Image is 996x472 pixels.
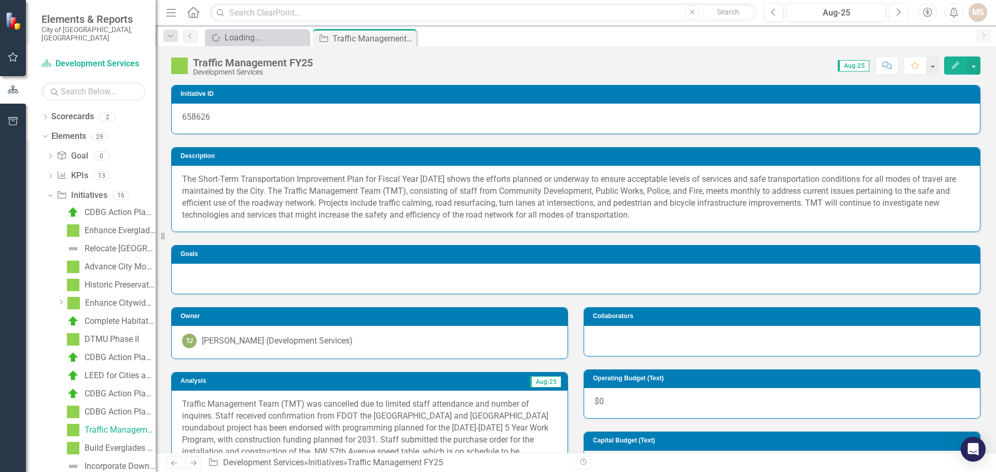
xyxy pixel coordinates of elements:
[593,375,975,382] h3: Operating Budget (Text)
[530,376,561,388] span: Aug-25
[67,388,79,400] img: C
[99,112,116,121] div: 2
[208,457,568,469] div: » »
[85,407,156,417] div: CDBG Action Plan (2024/2025)
[223,457,304,467] a: Development Services
[85,389,156,398] div: CDBG Action Plan (2023/2024)
[85,462,156,471] div: Incorporate Downtown Placemaking & Connectivity
[67,406,79,418] img: IP
[91,132,108,141] div: 29
[67,206,79,219] img: C
[969,3,987,22] button: MS
[208,31,306,44] a: Loading...
[181,91,975,97] h3: Initiative ID
[210,4,756,22] input: Search ClearPoint...
[67,297,80,309] img: IP
[702,5,754,20] button: Search
[171,58,188,74] img: IP
[51,111,94,123] a: Scorecards
[57,150,88,162] a: Goal
[113,191,129,199] div: 16
[64,240,156,257] a: Relocate [GEOGRAPHIC_DATA]
[182,334,197,348] div: TJ
[57,170,88,182] a: KPIs
[67,315,79,327] img: C
[85,335,139,344] div: DTMU Phase II
[594,396,604,406] span: $0
[64,313,156,330] a: Complete Habitat for Humanity Affordable Housing
[202,335,353,347] div: [PERSON_NAME] (Development Services)
[41,25,145,42] small: City of [GEOGRAPHIC_DATA], [GEOGRAPHIC_DATA]
[593,313,975,320] h3: Collaborators
[65,295,156,311] a: Enhance Citywide Aesthetics
[67,224,79,237] img: IP
[348,457,443,467] div: Traffic Management FY25
[225,31,306,44] div: Loading...
[67,333,79,346] img: IP
[85,298,156,308] div: Enhance Citywide Aesthetics
[67,261,79,273] img: IP
[717,8,739,16] span: Search
[67,369,79,382] img: C
[67,424,79,436] img: IP
[85,262,156,271] div: Advance City Mobility (previously Establish Bike Lanes)
[85,371,156,380] div: LEED for Cities and Communities
[85,317,156,326] div: Complete Habitat for Humanity Affordable Housing
[333,32,414,45] div: Traffic Management FY25
[64,440,156,456] a: Build Everglades Lookout
[181,378,348,384] h3: Analysis
[193,57,313,68] div: Traffic Management FY25
[5,12,23,30] img: ClearPoint Strategy
[181,153,975,160] h3: Description
[85,425,156,435] div: Traffic Management FY25
[85,280,156,290] div: Historic Preservation Program
[85,353,156,362] div: CDBG Action Plan (2022/2023)
[181,251,975,258] h3: Goals
[64,331,139,348] a: DTMU Phase II
[85,226,156,235] div: Enhance Everglades Strategy
[308,457,343,467] a: Initiatives
[85,244,156,253] div: Relocate [GEOGRAPHIC_DATA]
[85,208,156,217] div: CDBG Action Plan (2021/2022) (Ongoing)
[41,58,145,70] a: Development Services
[838,60,869,71] span: Aug-25
[790,7,882,19] div: Aug-25
[67,242,79,255] img: Not Defined
[181,313,562,320] h3: Owner
[51,131,86,142] a: Elements
[64,204,156,221] a: CDBG Action Plan (2021/2022) (Ongoing)
[172,104,980,134] div: 658626
[67,351,79,364] img: C
[93,171,110,180] div: 13
[67,279,79,291] img: IP
[786,3,886,22] button: Aug-25
[67,442,79,454] img: IP
[57,190,107,202] a: Initiatives
[64,277,156,293] a: Historic Preservation Program
[41,82,145,101] input: Search Below...
[182,398,557,469] p: Traffic Management Team (TMT) was cancelled due to limited staff attendance and number of inquire...
[64,259,156,275] a: Advance City Mobility (previously Establish Bike Lanes)
[64,404,156,420] a: CDBG Action Plan (2024/2025)
[64,349,156,366] a: CDBG Action Plan (2022/2023)
[85,444,156,453] div: Build Everglades Lookout
[64,367,156,384] a: LEED for Cities and Communities
[593,437,975,444] h3: Capital Budget (Text)
[64,422,156,438] a: Traffic Management FY25
[193,68,313,76] div: Development Services
[41,13,145,25] span: Elements & Reports
[64,385,156,402] a: CDBG Action Plan (2023/2024)
[182,174,970,221] p: The Short-Term Transportation Improvement Plan for Fiscal Year [DATE] shows the efforts planned o...
[64,222,156,239] a: Enhance Everglades Strategy
[961,437,986,462] div: Open Intercom Messenger
[93,152,110,161] div: 0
